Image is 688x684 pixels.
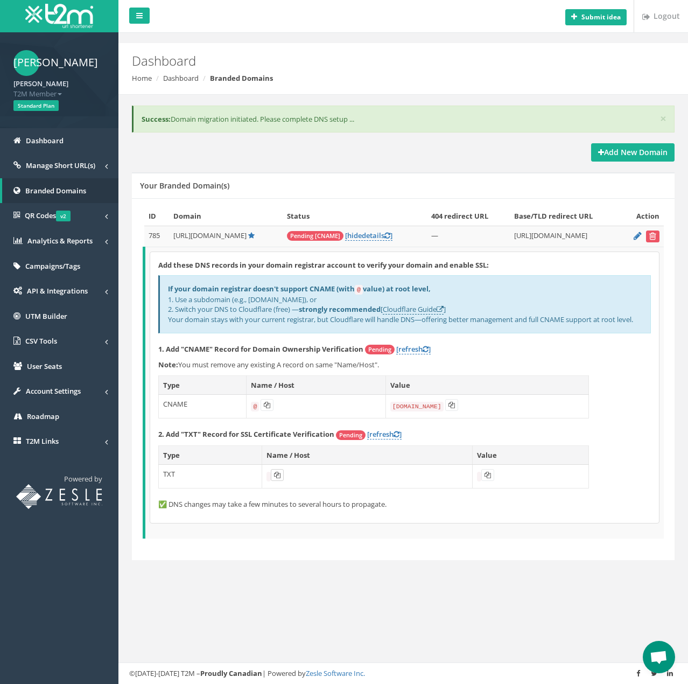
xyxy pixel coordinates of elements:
[581,12,621,22] b: Submit idea
[25,186,86,196] span: Branded Domains
[140,182,229,190] h5: Your Branded Domain(s)
[355,285,363,295] code: @
[306,668,365,678] a: Zesle Software Inc.
[158,344,363,354] strong: 1. Add "CNAME" Record for Domain Ownership Verification
[16,484,102,509] img: T2M URL Shortener powered by Zesle Software Inc.
[510,226,620,247] td: [URL][DOMAIN_NAME]
[27,411,59,421] span: Roadmap
[25,261,80,271] span: Campaigns/Tags
[142,114,171,124] b: Success:
[144,207,170,226] th: ID
[64,474,102,484] span: Powered by
[26,436,59,446] span: T2M Links
[299,304,381,314] b: strongly recommended
[396,344,431,354] a: [refresh]
[473,445,589,465] th: Value
[427,226,510,247] td: —
[365,345,395,354] span: Pending
[27,361,62,371] span: User Seats
[159,465,262,488] td: TXT
[56,211,71,221] span: v2
[345,231,392,241] a: [hidedetails]
[262,445,473,465] th: Name / Host
[173,231,247,240] span: [URL][DOMAIN_NAME]
[132,106,675,133] div: Domain migration initiated. Please complete DNS setup ...
[287,231,343,241] span: Pending [CNAME]
[591,143,675,162] a: Add New Domain
[336,430,366,440] span: Pending
[510,207,620,226] th: Base/TLD redirect URL
[643,641,675,673] div: Open chat
[159,375,247,395] th: Type
[163,73,199,83] a: Dashboard
[283,207,427,226] th: Status
[158,275,651,333] div: 1. Use a subdomain (e.g., [DOMAIN_NAME]), or 2. Switch your DNS to Cloudflare (free) — [ ] Your d...
[13,100,59,111] span: Standard Plan
[169,207,283,226] th: Domain
[13,89,105,99] span: T2M Member
[660,113,666,124] button: ×
[251,402,259,411] code: @
[200,668,262,678] strong: Proudly Canadian
[158,499,651,509] p: ✅ DNS changes may take a few minutes to several hours to propagate.
[144,226,170,247] td: 785
[159,395,247,418] td: CNAME
[13,79,68,88] strong: [PERSON_NAME]
[129,668,677,679] div: ©[DATE]-[DATE] T2M – | Powered by
[158,360,651,370] p: You must remove any existing A record on same "Name/Host".
[158,360,178,369] b: Note:
[367,429,402,439] a: [refresh]
[25,311,67,321] span: UTM Builder
[26,160,95,170] span: Manage Short URL(s)
[159,445,262,465] th: Type
[25,211,71,220] span: QR Codes
[26,136,64,145] span: Dashboard
[347,231,362,240] span: hide
[13,50,39,76] span: [PERSON_NAME]
[385,375,588,395] th: Value
[248,231,255,240] a: Default
[565,9,627,25] button: Submit idea
[427,207,510,226] th: 404 redirect URL
[210,73,273,83] strong: Branded Domains
[383,304,444,315] a: Cloudflare Guide
[25,336,57,346] span: CSV Tools
[598,147,668,157] strong: Add New Domain
[158,260,489,270] strong: Add these DNS records in your domain registrar account to verify your domain and enable SSL:
[27,236,93,246] span: Analytics & Reports
[27,286,88,296] span: API & Integrations
[26,386,81,396] span: Account Settings
[25,4,93,28] img: T2M
[168,284,431,294] b: If your domain registrar doesn't support CNAME (with value) at root level,
[620,207,664,226] th: Action
[132,73,152,83] a: Home
[247,375,385,395] th: Name / Host
[390,402,444,411] code: [DOMAIN_NAME]
[158,429,334,439] strong: 2. Add "TXT" Record for SSL Certificate Verification
[13,76,105,99] a: [PERSON_NAME] T2M Member
[132,54,581,68] h2: Dashboard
